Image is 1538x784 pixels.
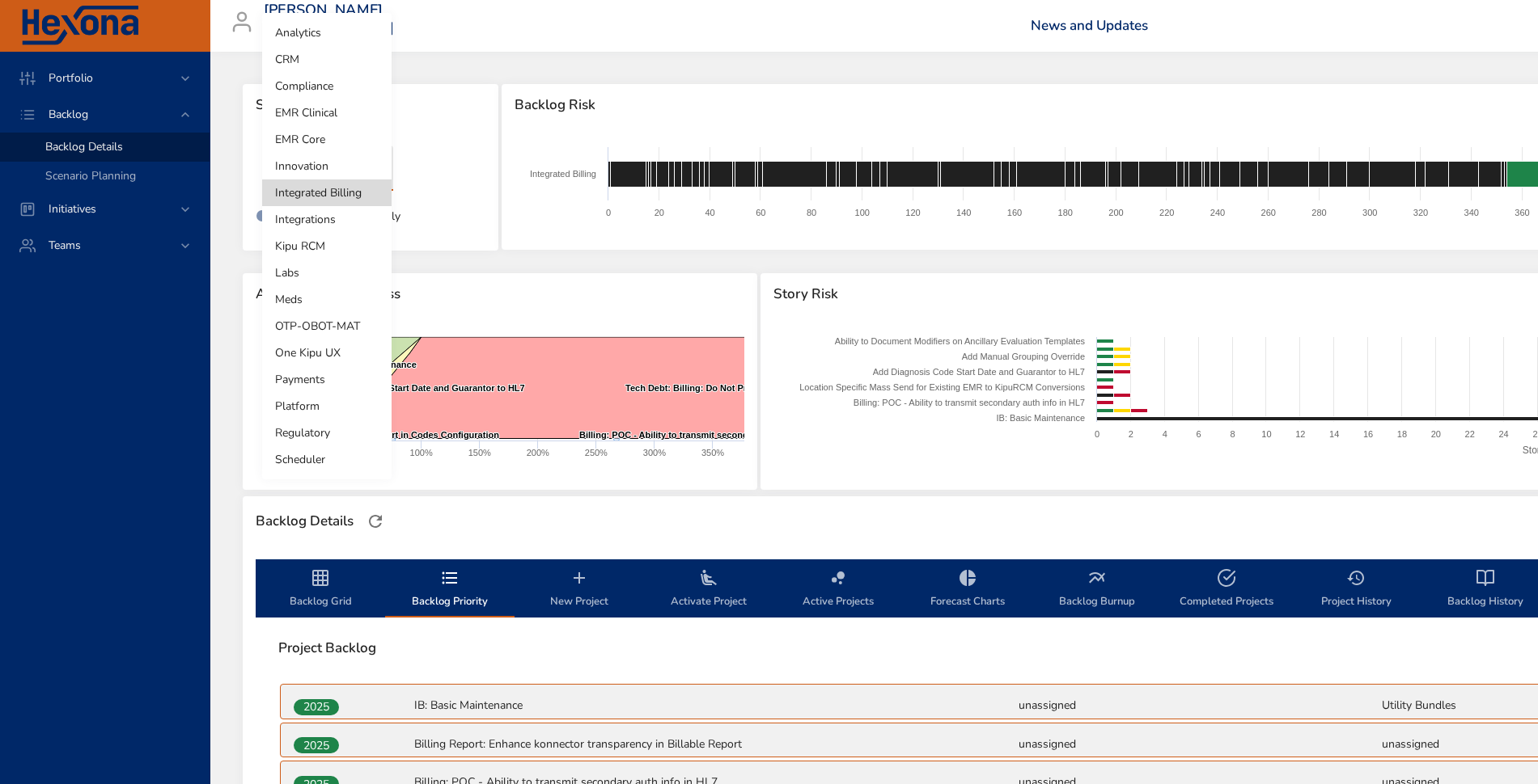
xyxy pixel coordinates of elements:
[262,179,392,206] li: Integrated Billing
[262,286,392,313] li: Meds
[262,446,392,473] li: Scheduler
[262,206,392,233] li: Integrations
[262,73,392,99] li: Compliance
[262,393,392,419] li: Platform
[262,153,392,179] li: Innovation
[262,419,392,446] li: Regulatory
[262,46,392,73] li: CRM
[262,339,392,366] li: One Kipu UX
[262,366,392,393] li: Payments
[262,126,392,153] li: EMR Core
[262,19,392,46] li: Analytics
[262,99,392,126] li: EMR Clinical
[262,233,392,259] li: Kipu RCM
[262,313,392,339] li: OTP-OBOT-MAT
[262,259,392,286] li: Labs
